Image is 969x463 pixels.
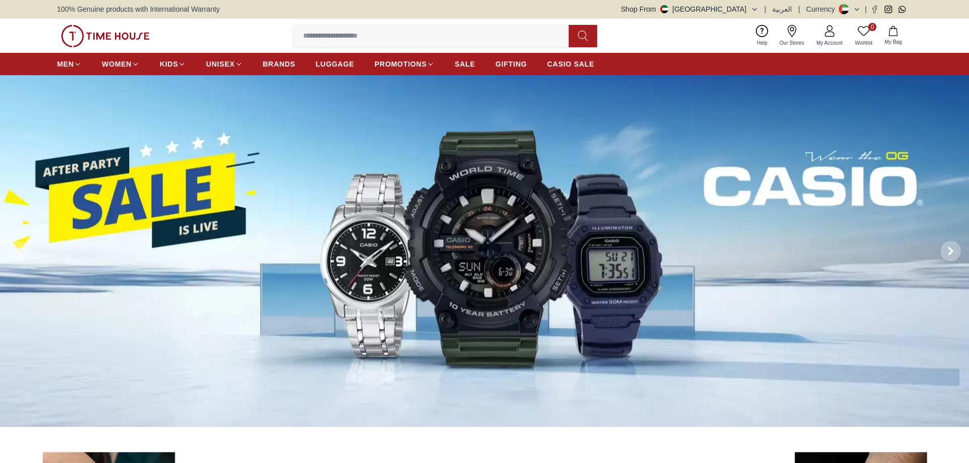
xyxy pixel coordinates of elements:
[751,23,774,49] a: Help
[495,55,527,73] a: GIFTING
[798,4,800,14] span: |
[776,39,808,47] span: Our Stores
[849,23,878,49] a: 0Wishlist
[316,59,355,69] span: LUGGAGE
[316,55,355,73] a: LUGGAGE
[61,25,150,47] img: ...
[160,55,186,73] a: KIDS
[878,24,908,48] button: My Bag
[772,4,792,14] button: العربية
[547,55,595,73] a: CASIO SALE
[880,38,906,46] span: My Bag
[660,5,668,13] img: United Arab Emirates
[806,4,839,14] div: Currency
[455,55,475,73] a: SALE
[160,59,178,69] span: KIDS
[871,6,878,13] a: Facebook
[102,55,139,73] a: WOMEN
[102,59,132,69] span: WOMEN
[57,4,220,14] span: 100% Genuine products with International Warranty
[455,59,475,69] span: SALE
[374,59,427,69] span: PROMOTIONS
[263,55,296,73] a: BRANDS
[206,55,242,73] a: UNISEX
[865,4,867,14] span: |
[547,59,595,69] span: CASIO SALE
[57,55,81,73] a: MEN
[885,6,892,13] a: Instagram
[263,59,296,69] span: BRANDS
[206,59,234,69] span: UNISEX
[753,39,772,47] span: Help
[621,4,758,14] button: Shop From[GEOGRAPHIC_DATA]
[765,4,767,14] span: |
[868,23,876,31] span: 0
[774,23,810,49] a: Our Stores
[851,39,876,47] span: Wishlist
[495,59,527,69] span: GIFTING
[898,6,906,13] a: Whatsapp
[57,59,74,69] span: MEN
[374,55,434,73] a: PROMOTIONS
[812,39,847,47] span: My Account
